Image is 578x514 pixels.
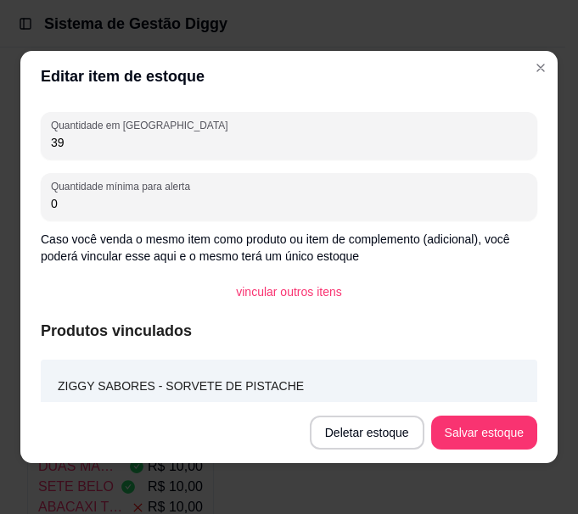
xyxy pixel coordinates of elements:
article: Produtos vinculados [41,319,537,343]
input: Quantidade em estoque [51,134,527,151]
p: Caso você venda o mesmo item como produto ou item de complemento (adicional), você poderá vincula... [41,231,537,265]
button: Salvar estoque [431,416,537,450]
header: Editar item de estoque [20,51,558,102]
article: ZIGGY SABORES - SORVETE DE PISTACHE [58,377,304,395]
label: Quantidade mínima para alerta [51,179,196,193]
button: Deletar estoque [310,416,424,450]
label: Quantidade em [GEOGRAPHIC_DATA] [51,118,233,132]
input: Quantidade mínima para alerta [51,195,527,212]
button: vincular outros itens [222,275,356,309]
button: Close [527,54,554,81]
